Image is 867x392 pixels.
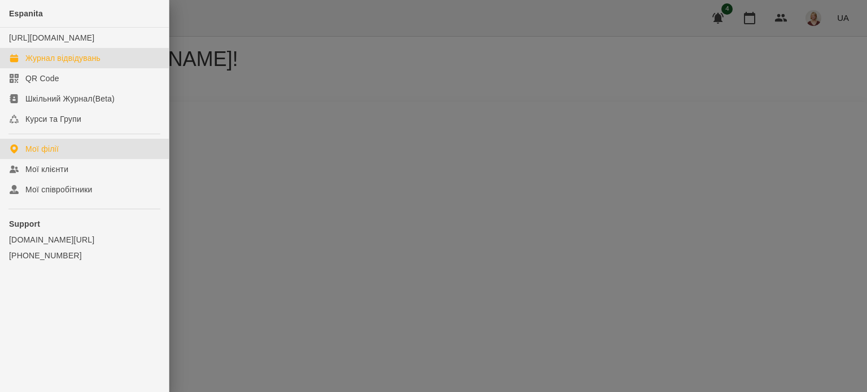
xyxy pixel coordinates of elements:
div: Мої клієнти [25,164,68,175]
span: Espanita [9,9,43,18]
div: Шкільний Журнал(Beta) [25,93,115,104]
div: Мої співробітники [25,184,93,195]
div: Мої філії [25,143,59,155]
div: QR Code [25,73,59,84]
div: Журнал відвідувань [25,52,100,64]
a: [URL][DOMAIN_NAME] [9,33,94,42]
p: Support [9,218,160,230]
a: [DOMAIN_NAME][URL] [9,234,160,245]
div: Курси та Групи [25,113,81,125]
a: [PHONE_NUMBER] [9,250,160,261]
